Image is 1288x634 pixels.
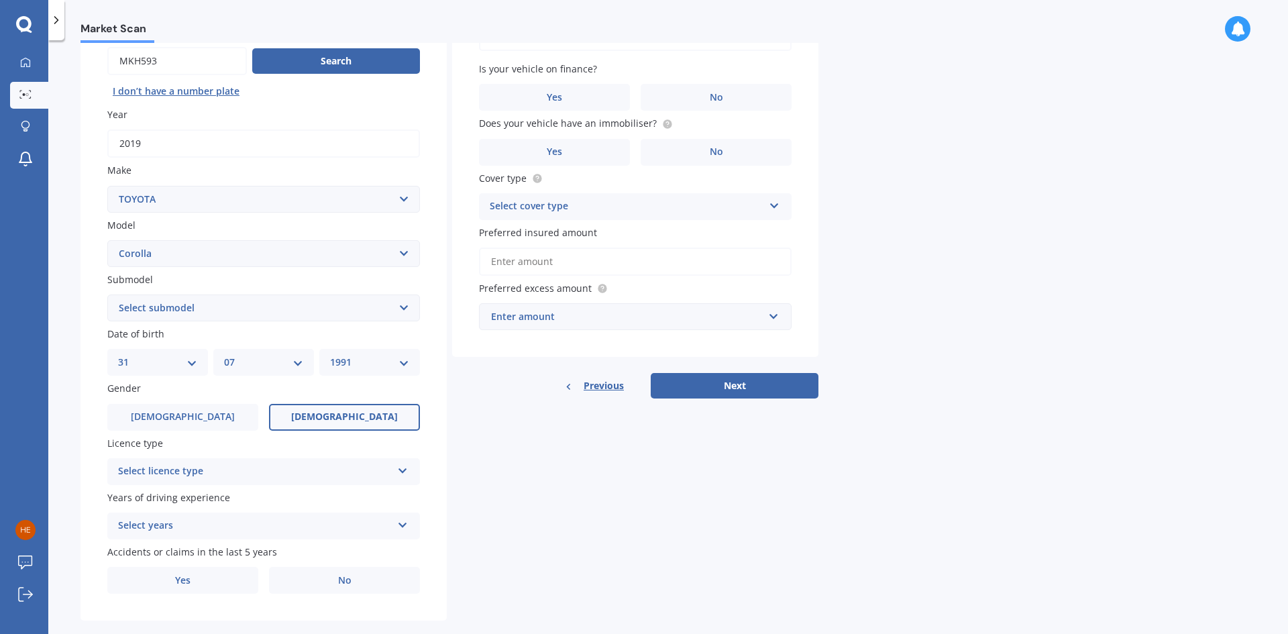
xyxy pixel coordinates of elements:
[107,491,230,504] span: Years of driving experience
[479,62,597,75] span: Is your vehicle on finance?
[175,575,191,586] span: Yes
[547,146,562,158] span: Yes
[107,545,277,558] span: Accidents or claims in the last 5 years
[118,464,392,480] div: Select licence type
[107,108,127,121] span: Year
[479,226,597,239] span: Preferred insured amount
[479,117,657,130] span: Does your vehicle have an immobiliser?
[107,273,153,286] span: Submodel
[107,382,141,395] span: Gender
[490,199,763,215] div: Select cover type
[710,92,723,103] span: No
[479,172,527,184] span: Cover type
[710,146,723,158] span: No
[107,47,247,75] input: Enter plate number
[491,309,763,324] div: Enter amount
[584,376,624,396] span: Previous
[107,81,245,102] button: I don’t have a number plate
[107,164,131,177] span: Make
[338,575,352,586] span: No
[80,22,154,40] span: Market Scan
[107,327,164,340] span: Date of birth
[131,411,235,423] span: [DEMOGRAPHIC_DATA]
[107,129,420,158] input: YYYY
[547,92,562,103] span: Yes
[107,219,136,231] span: Model
[479,282,592,295] span: Preferred excess amount
[252,48,420,74] button: Search
[15,520,36,540] img: cca4cbe8f2b6a4a52332afd1abbde263
[479,248,792,276] input: Enter amount
[651,373,818,399] button: Next
[291,411,398,423] span: [DEMOGRAPHIC_DATA]
[118,518,392,534] div: Select years
[107,437,163,450] span: Licence type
